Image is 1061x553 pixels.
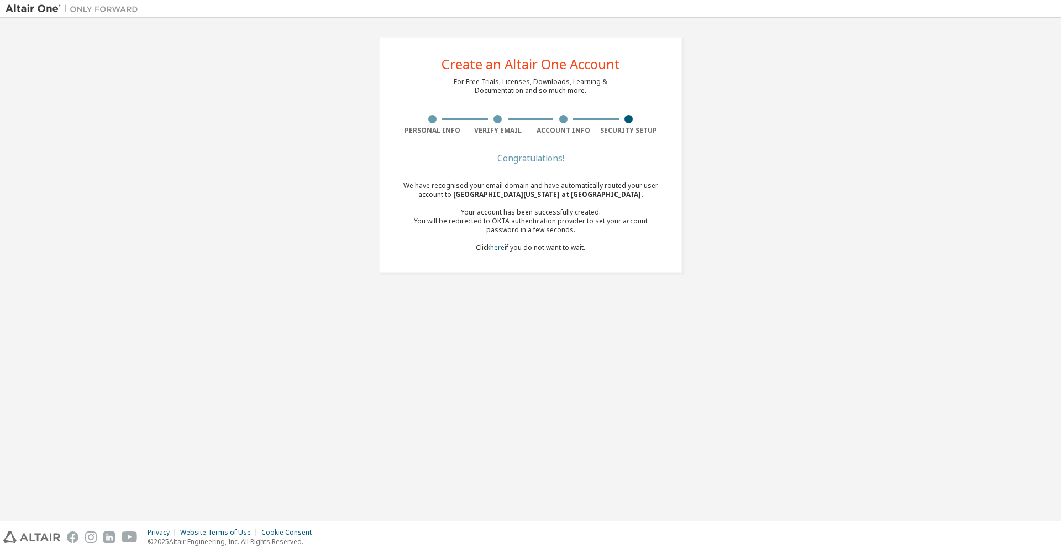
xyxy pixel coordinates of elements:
p: © 2025 Altair Engineering, Inc. All Rights Reserved. [148,537,318,546]
img: youtube.svg [122,531,138,543]
div: Your account has been successfully created. [400,208,661,217]
div: Account Info [530,126,596,135]
div: We have recognised your email domain and have automatically routed your user account to Click if ... [400,181,661,252]
div: You will be redirected to OKTA authentication provider to set your account password in a few seco... [400,217,661,234]
span: [GEOGRAPHIC_DATA][US_STATE] at [GEOGRAPHIC_DATA] . [453,190,643,199]
div: Security Setup [596,126,662,135]
div: For Free Trials, Licenses, Downloads, Learning & Documentation and so much more. [454,77,607,95]
img: linkedin.svg [103,531,115,543]
img: Altair One [6,3,144,14]
div: Cookie Consent [261,528,318,537]
div: Website Terms of Use [180,528,261,537]
a: here [490,243,505,252]
div: Create an Altair One Account [442,58,620,71]
div: Privacy [148,528,180,537]
div: Verify Email [465,126,531,135]
img: altair_logo.svg [3,531,60,543]
div: Personal Info [400,126,465,135]
img: facebook.svg [67,531,78,543]
img: instagram.svg [85,531,97,543]
div: Congratulations! [400,155,661,161]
